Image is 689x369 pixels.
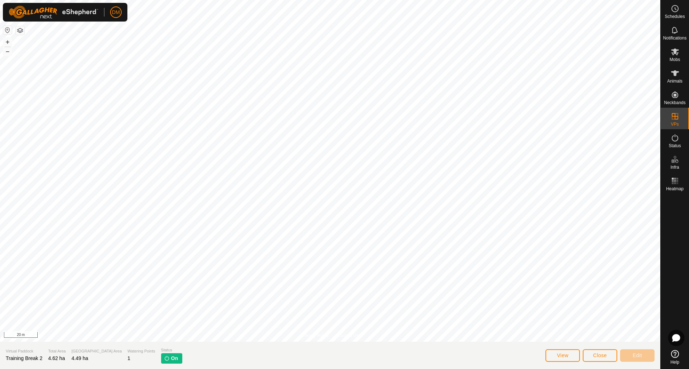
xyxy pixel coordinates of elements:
img: Gallagher Logo [9,6,98,19]
span: Heatmap [666,187,684,191]
span: 4.62 ha [48,355,65,361]
a: Contact Us [337,332,358,339]
span: Total Area [48,348,66,354]
button: Close [583,349,617,362]
span: Status [669,144,681,148]
span: VPs [671,122,679,126]
button: – [3,47,12,56]
span: Schedules [665,14,685,19]
span: Notifications [663,36,686,40]
span: Mobs [670,57,680,62]
span: Help [670,360,679,364]
span: Neckbands [664,101,685,105]
span: 4.49 ha [71,355,88,361]
span: DM [112,9,120,16]
span: Watering Points [127,348,155,354]
span: Training Break 2 [6,355,42,361]
span: Virtual Paddock [6,348,42,354]
button: + [3,38,12,46]
span: 1 [127,355,130,361]
button: Map Layers [16,26,24,35]
a: Privacy Policy [302,332,329,339]
img: turn-on [164,355,170,361]
span: Animals [667,79,683,83]
button: Edit [620,349,655,362]
button: View [545,349,580,362]
span: Edit [633,352,642,358]
a: Help [661,347,689,367]
span: On [171,355,178,362]
button: Reset Map [3,26,12,34]
span: [GEOGRAPHIC_DATA] Area [71,348,122,354]
span: Status [161,347,182,353]
span: Close [593,352,607,358]
span: Infra [670,165,679,169]
span: View [557,352,568,358]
